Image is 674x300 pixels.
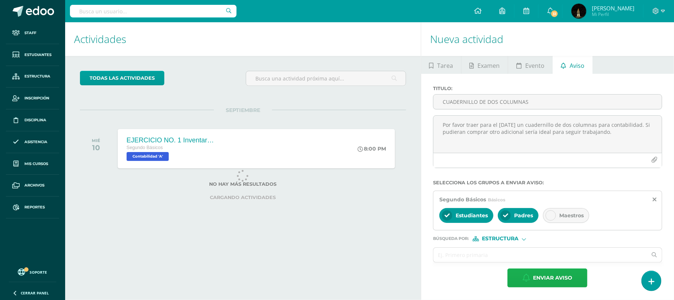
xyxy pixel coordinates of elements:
[24,204,45,210] span: Reportes
[433,237,469,241] span: Búsqueda por :
[6,22,59,44] a: Staff
[9,267,56,277] a: Soporte
[533,269,572,287] span: Enviar aviso
[550,10,559,18] span: 31
[6,175,59,197] a: Archivos
[80,195,406,200] label: Cargando actividades
[246,71,405,86] input: Busca una actividad próxima aquí...
[30,270,47,275] span: Soporte
[70,5,237,17] input: Busca un usuario...
[437,57,453,75] span: Tarea
[439,196,486,203] span: Segundo Básicos
[433,116,662,153] textarea: Por favor traer para el [DATE] un cuadernillo de dos columnas para contabilidad. Si pudieran comp...
[507,268,587,287] button: Enviar aviso
[433,95,662,109] input: Titulo
[488,197,505,202] span: Básicos
[24,182,44,188] span: Archivos
[6,153,59,175] a: Mis cursos
[570,57,584,75] span: Aviso
[24,139,47,145] span: Asistencia
[6,44,59,66] a: Estudiantes
[24,30,36,36] span: Staff
[482,237,519,241] span: Estructura
[6,66,59,88] a: Estructura
[592,11,634,17] span: Mi Perfil
[74,22,412,56] h1: Actividades
[433,248,647,262] input: Ej. Primero primaria
[478,57,500,75] span: Examen
[24,73,50,79] span: Estructura
[525,57,544,75] span: Evento
[127,152,169,161] span: Contabilidad 'A'
[508,56,552,74] a: Evento
[6,131,59,153] a: Asistencia
[127,136,215,144] div: EJERCICIO NO. 1 Inventarios
[559,212,584,219] span: Maestros
[433,180,662,185] label: Selecciona los grupos a enviar aviso :
[462,56,508,74] a: Examen
[421,56,461,74] a: Tarea
[430,22,665,56] h1: Nueva actividad
[6,109,59,131] a: Disciplina
[80,71,164,85] a: todas las Actividades
[24,117,46,123] span: Disciplina
[6,88,59,109] a: Inscripción
[24,52,51,58] span: Estudiantes
[24,95,49,101] span: Inscripción
[6,197,59,218] a: Reportes
[127,145,163,150] span: Segundo Básicos
[92,138,101,143] div: MIÉ
[473,236,528,241] div: [object Object]
[456,212,488,219] span: Estudiantes
[214,107,272,113] span: SEPTIEMBRE
[592,4,634,12] span: [PERSON_NAME]
[24,161,48,167] span: Mis cursos
[571,4,586,19] img: 7a3c77ae9667390216aeb2cb98a1eaab.png
[514,212,533,219] span: Padres
[21,290,49,296] span: Cerrar panel
[358,145,386,152] div: 8:00 PM
[553,56,592,74] a: Aviso
[433,86,662,91] label: Titulo :
[92,143,101,152] div: 10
